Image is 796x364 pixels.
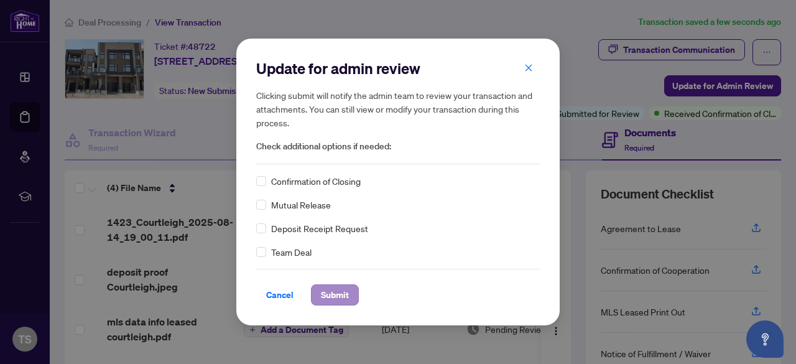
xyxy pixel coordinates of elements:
span: Cancel [266,285,294,305]
span: Deposit Receipt Request [271,222,368,235]
span: Team Deal [271,245,312,259]
h2: Update for admin review [256,58,540,78]
span: close [524,63,533,72]
span: Check additional options if needed: [256,139,540,154]
h5: Clicking submit will notify the admin team to review your transaction and attachments. You can st... [256,88,540,129]
span: Mutual Release [271,198,331,212]
span: Submit [321,285,349,305]
button: Open asap [746,320,784,358]
span: Confirmation of Closing [271,174,361,188]
button: Submit [311,284,359,306]
button: Cancel [256,284,303,306]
